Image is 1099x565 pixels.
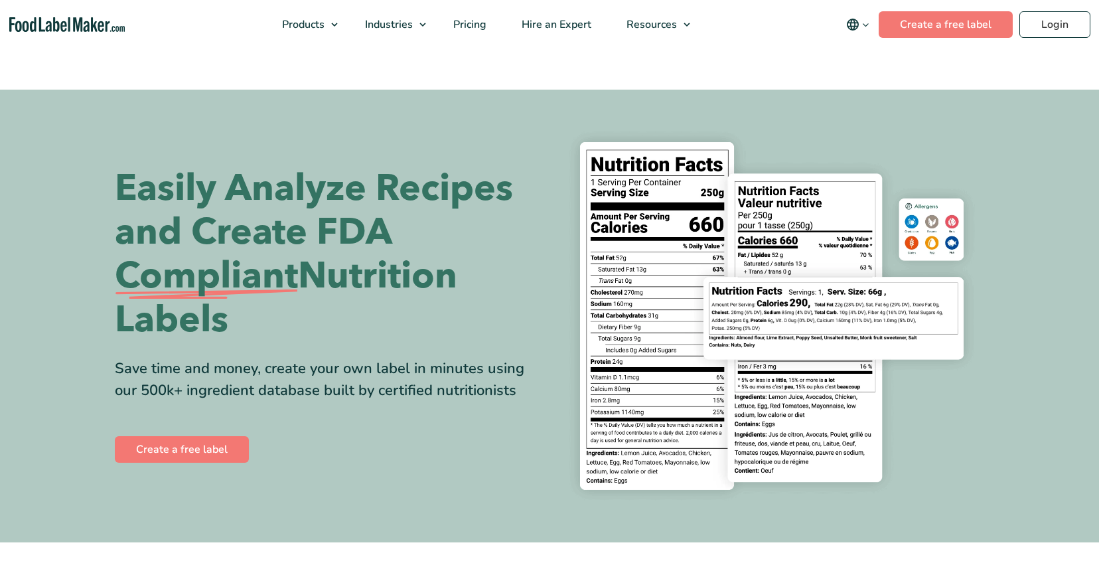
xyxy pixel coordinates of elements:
[623,17,678,32] span: Resources
[518,17,593,32] span: Hire an Expert
[115,167,540,342] h1: Easily Analyze Recipes and Create FDA Nutrition Labels
[278,17,326,32] span: Products
[115,358,540,402] div: Save time and money, create your own label in minutes using our 500k+ ingredient database built b...
[361,17,414,32] span: Industries
[115,436,249,463] a: Create a free label
[1019,11,1090,38] a: Login
[879,11,1013,38] a: Create a free label
[449,17,488,32] span: Pricing
[115,254,298,298] span: Compliant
